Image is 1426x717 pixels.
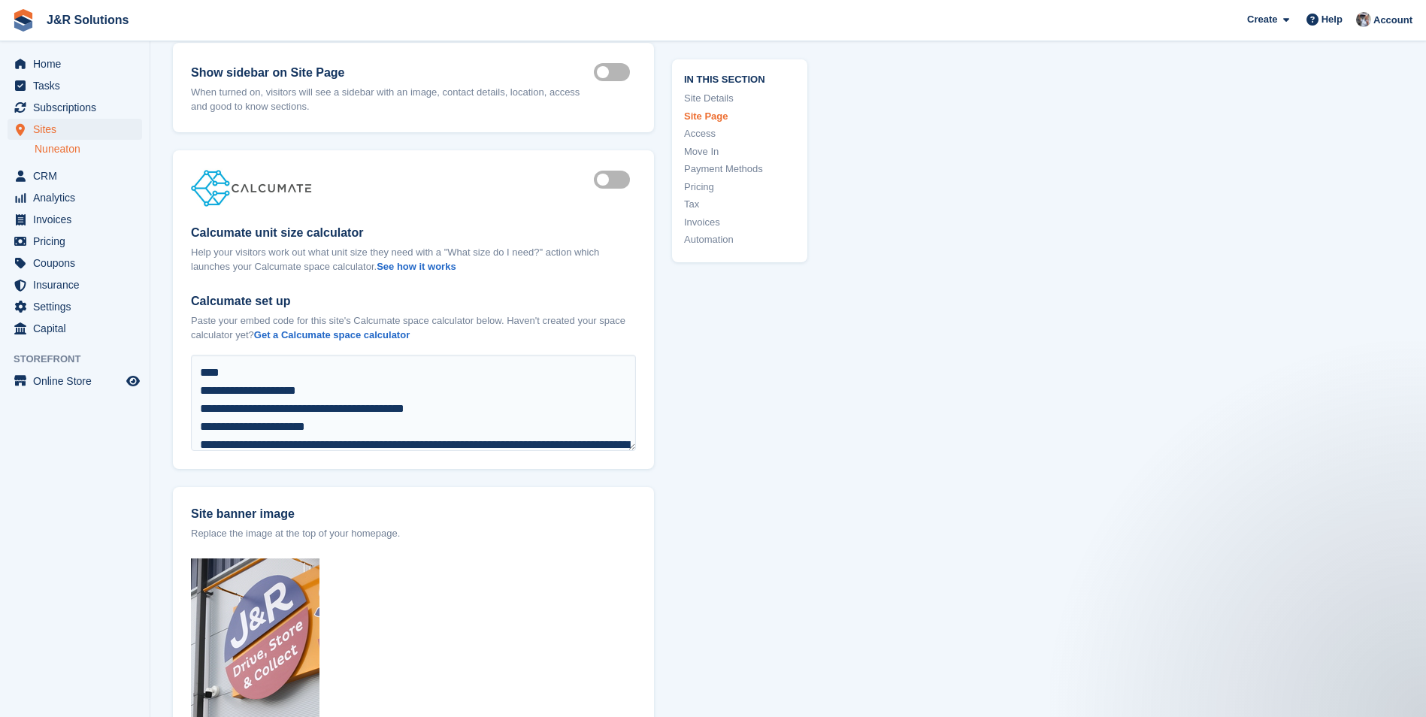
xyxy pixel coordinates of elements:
[684,108,795,123] a: Site Page
[1247,12,1277,27] span: Create
[191,526,636,541] p: Replace the image at the top of your homepage.
[8,318,142,339] a: menu
[191,245,636,274] p: Help your visitors work out what unit size they need with a "What size do I need?" action which l...
[377,261,456,272] a: See how it works
[1356,12,1371,27] img: Steve Revell
[33,318,123,339] span: Capital
[684,197,795,212] a: Tax
[33,75,123,96] span: Tasks
[1322,12,1343,27] span: Help
[33,274,123,295] span: Insurance
[8,75,142,96] a: menu
[8,253,142,274] a: menu
[8,165,142,186] a: menu
[191,85,594,114] p: When turned on, visitors will see a sidebar with an image, contact details, location, access and ...
[8,209,142,230] a: menu
[684,179,795,194] a: Pricing
[41,8,135,32] a: J&R Solutions
[684,162,795,177] a: Payment Methods
[684,232,795,247] a: Automation
[684,126,795,141] a: Access
[191,168,312,207] img: calcumate_logo-68c4a8085deca898b53b220a1c7e8a9816cf402ee1955ba1cf094f9c8ec4eff4.jpg
[14,352,150,367] span: Storefront
[254,329,410,340] a: Get a Calcumate space calculator
[684,71,795,85] span: In this section
[191,64,594,82] label: Show sidebar on Site Page
[1373,13,1412,28] span: Account
[8,231,142,252] a: menu
[684,214,795,229] a: Invoices
[33,53,123,74] span: Home
[8,53,142,74] a: menu
[12,9,35,32] img: stora-icon-8386f47178a22dfd0bd8f6a31ec36ba5ce8667c1dd55bd0f319d3a0aa187defe.svg
[33,97,123,118] span: Subscriptions
[33,296,123,317] span: Settings
[191,313,636,343] p: Paste your embed code for this site's Calcumate space calculator below. Haven't created your spac...
[684,144,795,159] a: Move In
[8,371,142,392] a: menu
[8,119,142,140] a: menu
[33,165,123,186] span: CRM
[124,372,142,390] a: Preview store
[594,71,636,74] label: Storefront show sidebar on site page
[8,274,142,295] a: menu
[33,371,123,392] span: Online Store
[191,505,636,523] label: Site banner image
[684,91,795,106] a: Site Details
[8,97,142,118] a: menu
[33,253,123,274] span: Coupons
[33,187,123,208] span: Analytics
[594,179,636,181] label: Is active
[191,224,636,242] label: Calcumate unit size calculator
[33,209,123,230] span: Invoices
[8,187,142,208] a: menu
[33,231,123,252] span: Pricing
[33,119,123,140] span: Sites
[191,292,636,310] label: Calcumate set up
[35,142,142,156] a: Nuneaton
[8,296,142,317] a: menu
